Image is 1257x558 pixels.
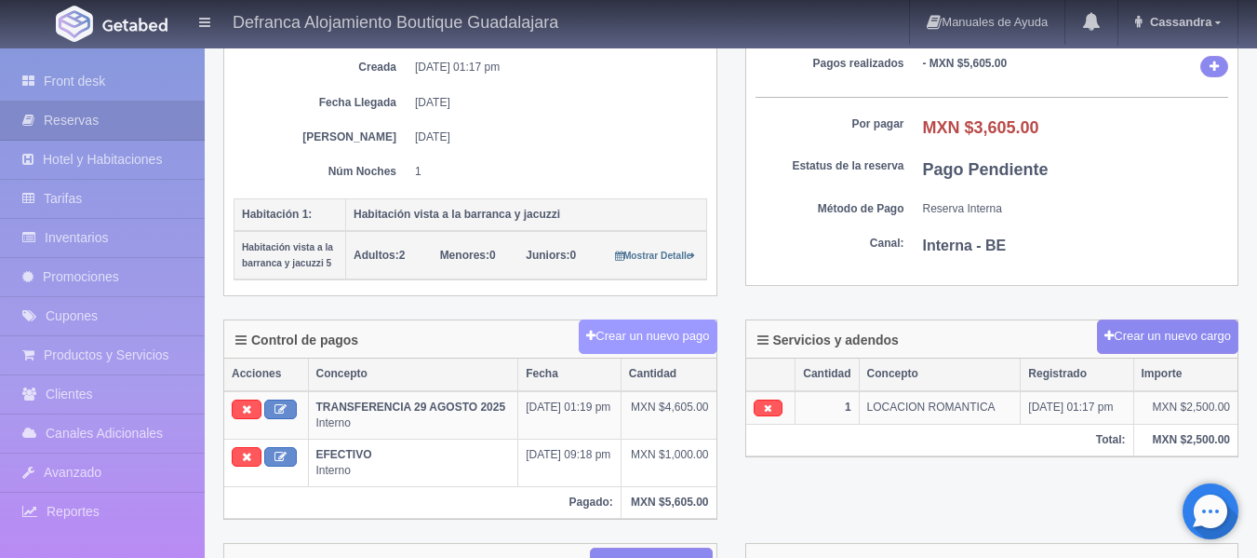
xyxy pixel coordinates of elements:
[923,160,1049,179] b: Pago Pendiente
[415,95,693,111] dd: [DATE]
[518,359,622,390] th: Fecha
[56,6,93,42] img: Getabed
[746,425,1134,456] th: Total:
[346,198,707,231] th: Habitación vista a la barranca y jacuzzi
[518,439,622,486] td: [DATE] 09:18 pm
[440,249,496,262] span: 0
[224,359,308,390] th: Acciones
[518,391,622,440] td: [DATE] 01:19 pm
[354,249,399,262] strong: Adultos:
[923,238,1007,253] b: Interna - BE
[615,249,696,262] a: Mostrar Detalle
[621,391,715,440] td: MXN $4,605.00
[1133,425,1237,456] th: MXN $2,500.00
[621,359,715,390] th: Cantidad
[233,9,558,33] h4: Defranca Alojamiento Boutique Guadalajara
[415,129,693,145] dd: [DATE]
[102,18,167,32] img: Getabed
[242,242,333,268] small: Habitación vista a la barranca y jacuzzi 5
[621,487,715,519] th: MXN $5,605.00
[235,333,358,347] h4: Control de pagos
[859,359,1021,390] th: Concepto
[316,448,372,461] b: EFECTIVO
[756,158,904,174] dt: Estatus de la reserva
[1133,359,1237,390] th: Importe
[415,60,693,75] dd: [DATE] 01:17 pm
[308,439,518,486] td: Interno
[621,439,715,486] td: MXN $1,000.00
[923,118,1039,137] b: MXN $3,605.00
[1145,15,1211,29] span: Cassandra
[308,359,518,390] th: Concepto
[354,249,405,262] span: 2
[1097,320,1238,354] button: Crear un nuevo cargo
[615,251,696,261] small: Mostrar Detalle
[756,201,904,217] dt: Método de Pago
[756,56,904,72] dt: Pagos realizados
[224,487,621,519] th: Pagado:
[247,95,396,111] dt: Fecha Llegada
[440,249,489,262] strong: Menores:
[1021,359,1133,390] th: Registrado
[415,164,693,180] dd: 1
[1021,391,1133,425] td: [DATE] 01:17 pm
[796,359,859,390] th: Cantidad
[247,129,396,145] dt: [PERSON_NAME]
[923,201,1229,217] dd: Reserva Interna
[526,249,569,262] strong: Juniors:
[526,249,576,262] span: 0
[867,401,996,414] span: LOCACION ROMANTICA
[756,236,904,252] dt: Canal:
[756,116,904,132] dt: Por pagar
[247,60,396,75] dt: Creada
[316,401,506,414] b: TRANSFERENCIA 29 AGOSTO 2025
[757,333,899,347] h4: Servicios y adendos
[247,164,396,180] dt: Núm Noches
[845,401,851,414] b: 1
[242,208,312,221] b: Habitación 1:
[579,320,716,354] button: Crear un nuevo pago
[1133,391,1237,425] td: MXN $2,500.00
[923,57,1008,70] b: - MXN $5,605.00
[308,391,518,440] td: Interno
